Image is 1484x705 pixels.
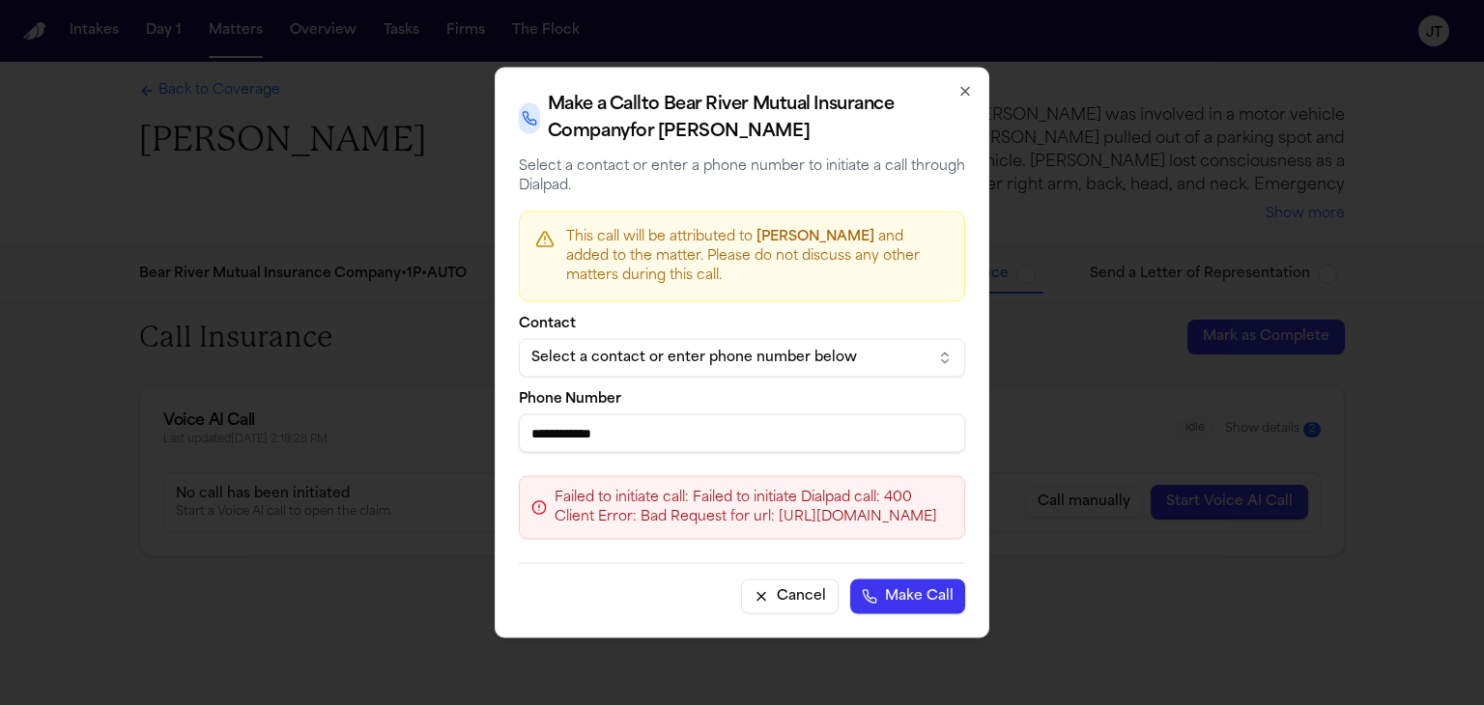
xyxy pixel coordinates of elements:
[566,228,949,286] p: This call will be attributed to and added to the matter. Please do not discuss any other matters ...
[519,318,965,331] label: Contact
[555,489,953,527] span: Failed to initiate call: Failed to initiate Dialpad call: 400 Client Error: Bad Request for url: ...
[531,349,922,368] div: Select a contact or enter phone number below
[519,157,965,196] p: Select a contact or enter a phone number to initiate a call through Dialpad.
[519,393,965,407] label: Phone Number
[756,230,874,244] span: [PERSON_NAME]
[548,92,965,146] h2: Make a Call to Bear River Mutual Insurance Company for [PERSON_NAME]
[741,579,839,614] button: Cancel
[850,579,965,614] button: Make Call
